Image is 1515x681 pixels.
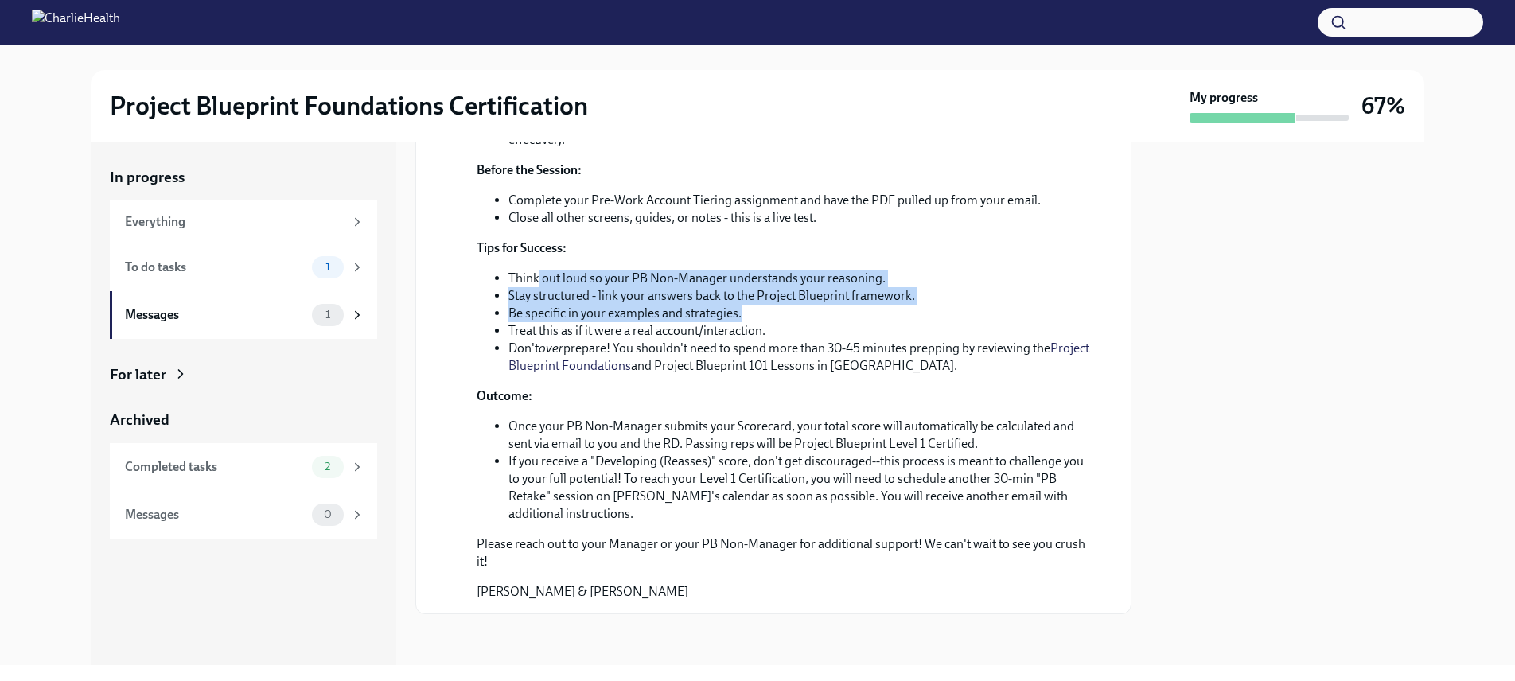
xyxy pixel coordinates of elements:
[477,240,567,255] strong: Tips for Success:
[125,306,306,324] div: Messages
[477,162,582,177] strong: Before the Session:
[508,322,1092,340] li: Treat this as if it were a real account/interaction.
[110,364,377,385] a: For later
[508,287,1092,305] li: Stay structured - link your answers back to the Project Blueprint framework.
[315,461,340,473] span: 2
[539,340,563,356] em: over
[508,192,1092,209] li: Complete your Pre-Work Account Tiering assignment and have the PDF pulled up from your email.
[508,270,1092,287] li: Think out loud so your PB Non-Manager understands your reasoning.
[125,259,306,276] div: To do tasks
[508,418,1092,453] li: Once your PB Non-Manager submits your Scorecard, your total score will automatically be calculate...
[110,291,377,339] a: Messages1
[477,583,1092,601] p: [PERSON_NAME] & [PERSON_NAME]
[508,209,1092,227] li: Close all other screens, guides, or notes - this is a live test.
[110,167,377,188] a: In progress
[110,491,377,539] a: Messages0
[32,10,120,35] img: CharlieHealth
[110,90,588,122] h2: Project Blueprint Foundations Certification
[125,213,344,231] div: Everything
[125,506,306,523] div: Messages
[1190,89,1258,107] strong: My progress
[316,261,340,273] span: 1
[110,443,377,491] a: Completed tasks2
[508,305,1092,322] li: Be specific in your examples and strategies.
[477,535,1092,570] p: Please reach out to your Manager or your PB Non-Manager for additional support! We can't wait to ...
[110,364,166,385] div: For later
[110,243,377,291] a: To do tasks1
[508,340,1092,375] li: Don't prepare! You shouldn't need to spend more than 30-45 minutes prepping by reviewing the and ...
[110,200,377,243] a: Everything
[110,410,377,430] a: Archived
[314,508,341,520] span: 0
[125,458,306,476] div: Completed tasks
[316,309,340,321] span: 1
[1361,91,1405,120] h3: 67%
[477,388,532,403] strong: Outcome:
[508,453,1092,523] li: If you receive a "Developing (Reasses)" score, don't get discouraged--this process is meant to ch...
[508,340,1089,373] a: Project Blueprint Foundations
